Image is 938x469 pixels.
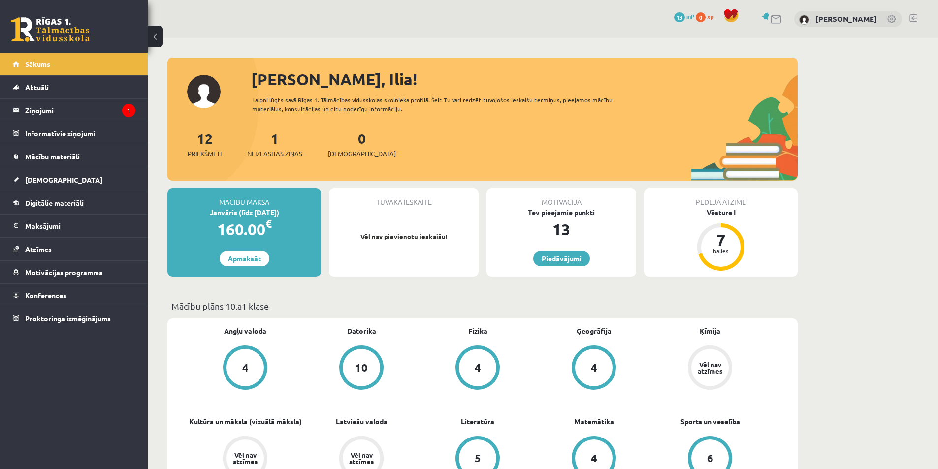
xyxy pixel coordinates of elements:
[674,12,685,22] span: 13
[696,12,706,22] span: 0
[328,149,396,158] span: [DEMOGRAPHIC_DATA]
[644,207,798,218] div: Vēsture I
[700,326,720,336] a: Ķīmija
[25,245,52,253] span: Atzīmes
[303,345,420,392] a: 10
[706,232,736,248] div: 7
[231,452,259,465] div: Vēl nav atzīmes
[187,345,303,392] a: 4
[355,362,368,373] div: 10
[347,326,376,336] a: Datorika
[815,14,877,24] a: [PERSON_NAME]
[591,453,597,464] div: 4
[486,218,636,241] div: 13
[328,129,396,158] a: 0[DEMOGRAPHIC_DATA]
[652,345,768,392] a: Vēl nav atzīmes
[533,251,590,266] a: Piedāvājumi
[475,453,481,464] div: 5
[13,191,135,214] a: Digitālie materiāli
[251,67,798,91] div: [PERSON_NAME], Ilia!
[336,416,388,427] a: Latviešu valoda
[13,99,135,122] a: Ziņojumi1
[486,207,636,218] div: Tev pieejamie punkti
[13,215,135,237] a: Maksājumi
[25,83,49,92] span: Aktuāli
[25,215,135,237] legend: Maksājumi
[242,362,249,373] div: 4
[13,284,135,307] a: Konferences
[13,238,135,260] a: Atzīmes
[247,149,302,158] span: Neizlasītās ziņas
[11,17,90,42] a: Rīgas 1. Tālmācības vidusskola
[224,326,266,336] a: Angļu valoda
[334,232,474,242] p: Vēl nav pievienotu ieskaišu!
[707,12,713,20] span: xp
[696,361,724,374] div: Vēl nav atzīmes
[13,168,135,191] a: [DEMOGRAPHIC_DATA]
[167,207,321,218] div: Janvāris (līdz [DATE])
[25,152,80,161] span: Mācību materiāli
[799,15,809,25] img: Ilia Ganebnyi
[707,453,713,464] div: 6
[13,145,135,168] a: Mācību materiāli
[468,326,487,336] a: Fizika
[686,12,694,20] span: mP
[25,198,84,207] span: Digitālie materiāli
[577,326,612,336] a: Ģeogrāfija
[461,416,494,427] a: Literatūra
[189,416,302,427] a: Kultūra un māksla (vizuālā māksla)
[25,268,103,277] span: Motivācijas programma
[167,218,321,241] div: 160.00
[13,122,135,145] a: Informatīvie ziņojumi
[13,261,135,283] a: Motivācijas programma
[167,188,321,207] div: Mācību maksa
[265,217,272,231] span: €
[574,416,614,427] a: Matemātika
[536,345,652,392] a: 4
[25,175,102,184] span: [DEMOGRAPHIC_DATA]
[13,307,135,330] a: Proktoringa izmēģinājums
[420,345,536,392] a: 4
[486,188,636,207] div: Motivācija
[13,76,135,98] a: Aktuāli
[329,188,479,207] div: Tuvākā ieskaite
[188,149,222,158] span: Priekšmeti
[475,362,481,373] div: 4
[25,291,66,300] span: Konferences
[247,129,302,158] a: 1Neizlasītās ziņas
[644,207,798,272] a: Vēsture I 7 balles
[252,95,630,113] div: Laipni lūgts savā Rīgas 1. Tālmācības vidusskolas skolnieka profilā. Šeit Tu vari redzēt tuvojošo...
[25,99,135,122] legend: Ziņojumi
[122,104,135,117] i: 1
[13,53,135,75] a: Sākums
[706,248,736,254] div: balles
[591,362,597,373] div: 4
[680,416,740,427] a: Sports un veselība
[220,251,269,266] a: Apmaksāt
[25,122,135,145] legend: Informatīvie ziņojumi
[674,12,694,20] a: 13 mP
[171,299,794,313] p: Mācību plāns 10.a1 klase
[348,452,375,465] div: Vēl nav atzīmes
[25,60,50,68] span: Sākums
[25,314,111,323] span: Proktoringa izmēģinājums
[644,188,798,207] div: Pēdējā atzīme
[188,129,222,158] a: 12Priekšmeti
[696,12,718,20] a: 0 xp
